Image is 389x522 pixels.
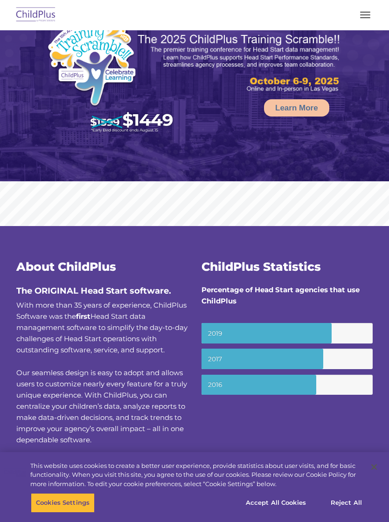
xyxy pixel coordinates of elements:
[16,368,187,444] span: Our seamless design is easy to adopt and allows users to customize nearly every feature for a tru...
[201,349,373,369] small: 2017
[264,99,329,117] a: Learn More
[317,493,375,513] button: Reject All
[201,323,373,343] small: 2019
[241,493,311,513] button: Accept All Cookies
[31,493,95,513] button: Cookies Settings
[16,286,171,296] span: The ORIGINAL Head Start software.
[201,375,373,395] small: 2016
[201,285,360,305] strong: Percentage of Head Start agencies that use ChildPlus
[30,461,362,489] div: This website uses cookies to create a better user experience, provide statistics about user visit...
[16,301,188,354] span: With more than 35 years of experience, ChildPlus Software was the Head Start data management soft...
[16,260,116,274] span: About ChildPlus
[364,457,384,477] button: Close
[76,312,90,321] b: first
[14,4,58,26] img: ChildPlus by Procare Solutions
[201,260,321,274] span: ChildPlus Statistics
